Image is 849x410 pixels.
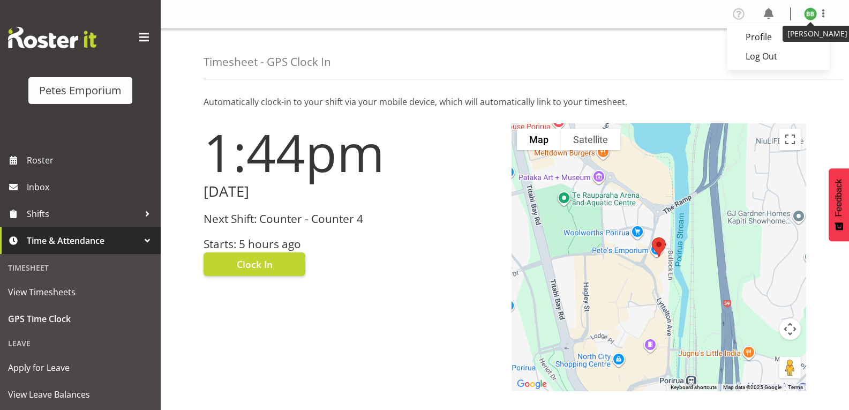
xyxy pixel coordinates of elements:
p: Automatically clock-in to your shift via your mobile device, which will automatically link to you... [204,95,806,108]
button: Show street map [517,129,561,150]
h4: Timesheet - GPS Clock In [204,56,331,68]
h3: Starts: 5 hours ago [204,238,499,250]
a: View Leave Balances [3,381,158,408]
div: Timesheet [3,257,158,279]
button: Show satellite imagery [561,129,620,150]
button: Map camera controls [779,318,801,340]
img: beena-bist9974.jpg [804,8,817,20]
span: Map data ©2025 Google [723,384,782,390]
div: Petes Emporium [39,83,122,99]
h2: [DATE] [204,183,499,200]
a: Apply for Leave [3,354,158,381]
div: Leave [3,332,158,354]
h3: Next Shift: Counter - Counter 4 [204,213,499,225]
span: GPS Time Clock [8,311,153,327]
button: Drag Pegman onto the map to open Street View [779,357,801,378]
a: View Timesheets [3,279,158,305]
span: Feedback [834,179,844,217]
a: Log Out [727,47,830,66]
span: View Timesheets [8,284,153,300]
img: Rosterit website logo [8,27,96,48]
a: Terms (opens in new tab) [788,384,803,390]
img: Google [514,377,550,391]
span: Clock In [237,257,273,271]
h1: 1:44pm [204,123,499,181]
button: Keyboard shortcuts [671,384,717,391]
button: Clock In [204,252,305,276]
span: Time & Attendance [27,233,139,249]
a: GPS Time Clock [3,305,158,332]
span: Roster [27,152,155,168]
span: Inbox [27,179,155,195]
a: Profile [727,27,830,47]
button: Toggle fullscreen view [779,129,801,150]
span: Shifts [27,206,139,222]
a: Open this area in Google Maps (opens a new window) [514,377,550,391]
span: Apply for Leave [8,360,153,376]
button: Feedback - Show survey [829,168,849,241]
span: View Leave Balances [8,386,153,402]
